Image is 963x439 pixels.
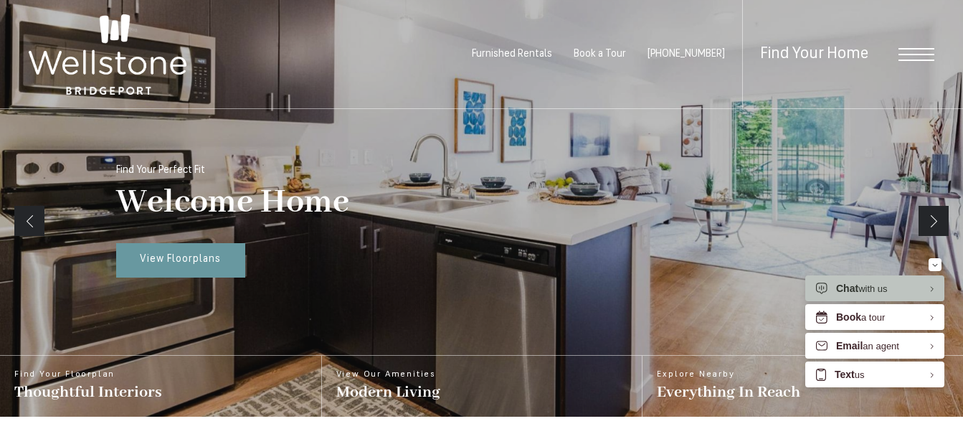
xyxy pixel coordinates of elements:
[642,356,963,417] a: Explore Nearby
[14,206,44,236] a: Previous
[140,254,221,265] span: View Floorplans
[647,49,725,60] a: Call Us at (253) 642-8681
[574,49,626,60] a: Book a Tour
[29,14,186,95] img: Wellstone
[14,370,162,379] span: Find Your Floorplan
[898,48,934,61] button: Open Menu
[760,46,868,62] a: Find Your Home
[14,382,162,402] span: Thoughtful Interiors
[919,206,949,236] a: Next
[336,382,440,402] span: Modern Living
[116,183,349,224] p: Welcome Home
[647,49,725,60] span: [PHONE_NUMBER]
[657,370,800,379] span: Explore Nearby
[336,370,440,379] span: View Our Amenities
[472,49,552,60] a: Furnished Rentals
[321,356,642,417] a: View Our Amenities
[116,165,205,176] p: Find Your Perfect Fit
[116,243,245,278] a: View Floorplans
[657,382,800,402] span: Everything In Reach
